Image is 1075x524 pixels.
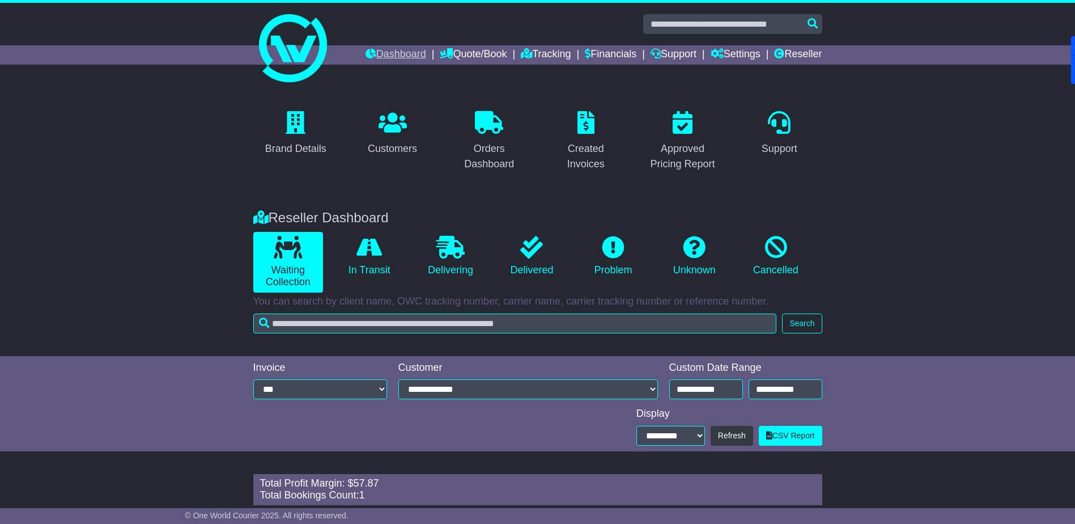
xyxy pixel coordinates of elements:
a: CSV Report [759,426,822,446]
div: Display [636,408,822,420]
a: Reseller [774,45,822,65]
div: Customers [368,141,417,157]
div: Total Profit Margin: $ [260,477,815,490]
span: 1 [359,489,365,501]
div: Custom Date Range [669,362,822,374]
div: Brand Details [265,141,326,157]
p: You can search by client name, OWC tracking number, carrier name, carrier tracking number or refe... [253,295,822,308]
div: Orders Dashboard [454,141,525,172]
div: Total Bookings Count: [260,489,815,502]
a: Cancelled [741,232,810,281]
a: Customers [360,107,424,160]
button: Search [782,314,822,333]
a: Quote/Book [440,45,507,65]
div: Created Invoices [551,141,622,172]
div: Invoice [253,362,387,374]
div: Approved Pricing Report [647,141,718,172]
div: Support [762,141,797,157]
a: Orders Dashboard [447,107,532,176]
div: Customer [398,362,658,374]
div: Reseller Dashboard [248,210,828,226]
a: Created Invoices [543,107,629,176]
a: Settings [711,45,760,65]
a: Tracking [521,45,571,65]
a: Support [651,45,696,65]
a: Problem [578,232,648,281]
a: Brand Details [258,107,334,160]
a: Delivering [415,232,485,281]
span: © One World Courier 2025. All rights reserved. [185,511,349,520]
button: Refresh [711,426,753,446]
a: Dashboard [366,45,426,65]
a: Delivered [497,232,567,281]
a: Unknown [660,232,729,281]
a: Waiting Collection [253,232,323,293]
a: Financials [585,45,636,65]
a: Support [754,107,805,160]
span: 57.87 [354,477,379,489]
a: In Transit [334,232,404,281]
a: Approved Pricing Report [640,107,725,176]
